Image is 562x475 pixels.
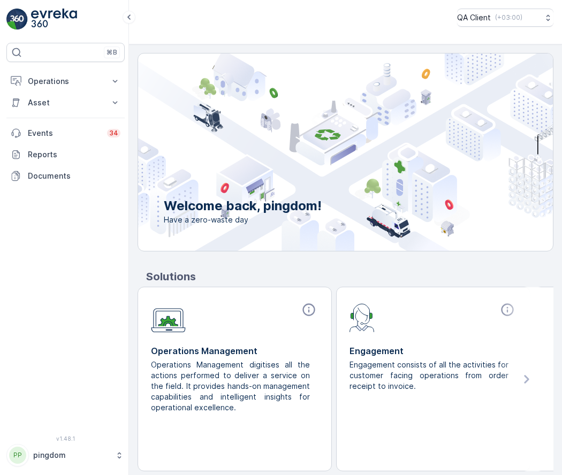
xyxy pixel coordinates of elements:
span: Have a zero-waste day [164,214,322,225]
p: 34 [109,129,118,137]
p: Events [28,128,101,139]
p: Engagement consists of all the activities for customer facing operations from order receipt to in... [350,359,508,392]
a: Documents [6,165,125,187]
img: logo [6,9,28,30]
img: city illustration [90,53,553,251]
p: Operations [28,76,103,87]
div: PP [9,447,26,464]
img: module-icon [151,302,186,333]
p: pingdom [33,450,110,461]
button: Asset [6,92,125,113]
p: ⌘B [107,48,117,57]
p: Reports [28,149,120,160]
p: Welcome back, pingdom! [164,197,322,214]
p: Engagement [350,344,517,357]
img: logo_light-DOdMpM7g.png [31,9,77,30]
p: Asset [28,97,103,108]
button: Operations [6,71,125,92]
p: Operations Management [151,344,318,357]
a: Events34 [6,122,125,144]
img: module-icon [350,302,375,332]
span: v 1.48.1 [6,435,125,442]
button: QA Client(+03:00) [457,9,553,27]
p: ( +03:00 ) [495,13,522,22]
p: Operations Management digitises all the actions performed to deliver a service on the field. It p... [151,359,310,413]
button: PPpingdom [6,444,125,466]
p: QA Client [457,12,491,23]
p: Documents [28,171,120,181]
p: Solutions [146,269,553,285]
a: Reports [6,144,125,165]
